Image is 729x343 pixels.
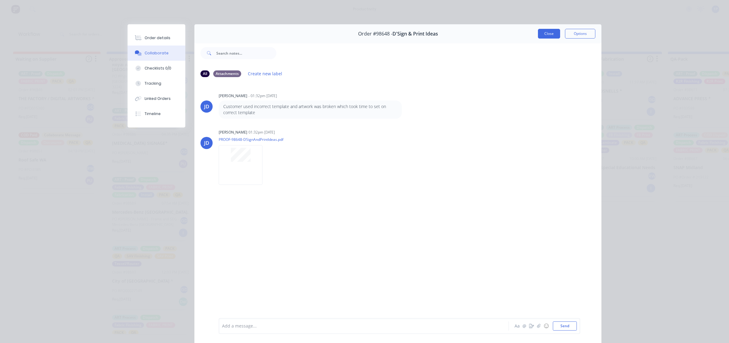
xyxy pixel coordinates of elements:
[213,70,241,77] div: Attachments
[128,91,185,106] button: Linked Orders
[128,76,185,91] button: Tracking
[219,137,283,142] p: PROOF-98648-DSignAndPrintIdeas.pdf
[248,130,275,135] div: 01:32pm [DATE]
[145,35,170,41] div: Order details
[219,130,247,135] div: [PERSON_NAME]
[216,47,276,59] input: Search notes...
[219,93,247,99] div: [PERSON_NAME]
[513,322,521,330] button: Aa
[145,81,161,86] div: Tracking
[145,50,169,56] div: Collaborate
[553,321,577,331] button: Send
[245,70,286,78] button: Create new label
[538,29,560,39] button: Close
[145,96,171,101] div: Linked Orders
[128,46,185,61] button: Collaborate
[204,103,209,110] div: JD
[128,61,185,76] button: Checklists 0/0
[358,31,392,37] span: Order #98648 -
[248,93,277,99] div: - 01:32pm [DATE]
[128,106,185,121] button: Timeline
[521,322,528,330] button: @
[200,70,210,77] div: All
[204,139,209,147] div: JD
[145,66,171,71] div: Checklists 0/0
[565,29,595,39] button: Options
[223,104,397,116] p: Customer used incorrect template and artwork was broken which took time to set on correct template
[145,111,161,117] div: Timeline
[542,322,550,330] button: ☺
[128,30,185,46] button: Order details
[392,31,438,37] span: D'Sign & Print Ideas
